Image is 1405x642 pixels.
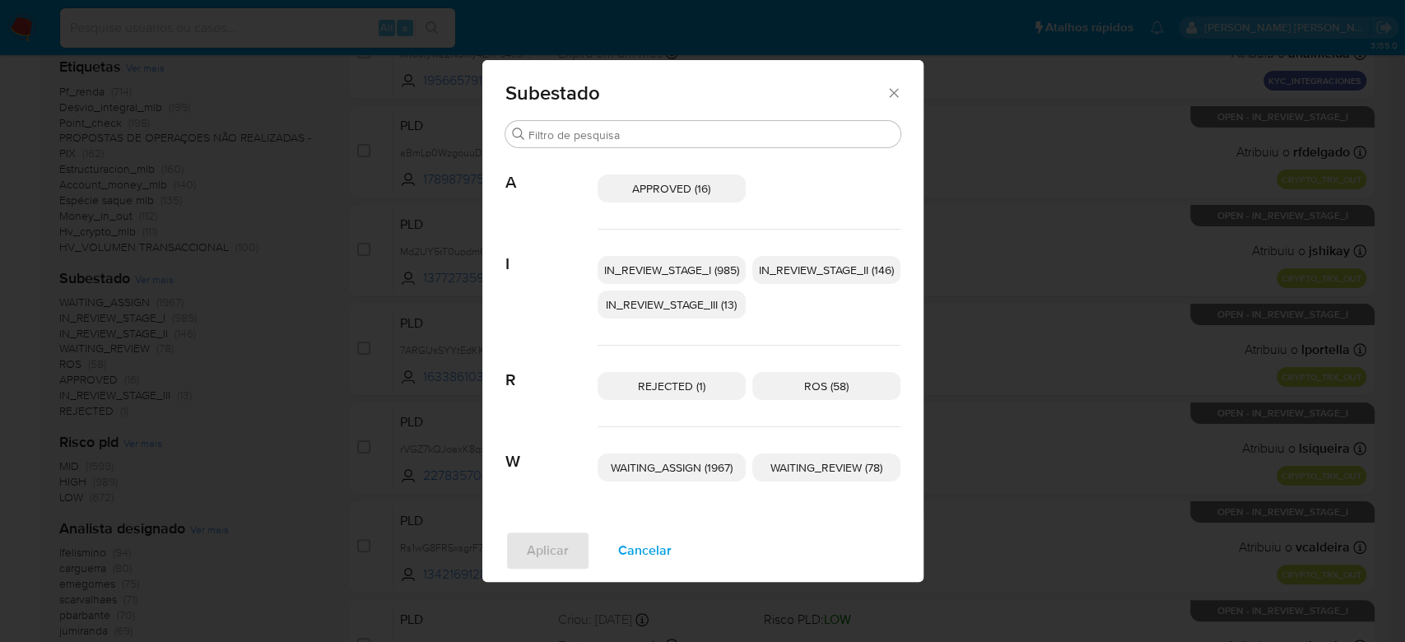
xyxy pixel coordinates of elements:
span: A [505,148,598,193]
span: Subestado [505,83,886,103]
span: REJECTED (1) [638,378,705,394]
span: WAITING_ASSIGN (1967) [611,459,733,476]
span: IN_REVIEW_STAGE_III (13) [606,296,737,313]
span: I [505,230,598,274]
span: APPROVED (16) [632,180,710,197]
div: APPROVED (16) [598,174,746,202]
span: Cancelar [618,533,672,569]
span: IN_REVIEW_STAGE_I (985) [604,262,739,278]
div: REJECTED (1) [598,372,746,400]
button: Procurar [512,128,525,141]
input: Filtro de pesquisa [528,128,894,142]
div: IN_REVIEW_STAGE_II (146) [752,256,900,284]
div: ROS (58) [752,372,900,400]
button: Fechar [886,85,900,100]
div: WAITING_ASSIGN (1967) [598,454,746,481]
div: WAITING_REVIEW (78) [752,454,900,481]
span: W [505,427,598,472]
span: WAITING_REVIEW (78) [770,459,882,476]
div: IN_REVIEW_STAGE_III (13) [598,291,746,319]
div: IN_REVIEW_STAGE_I (985) [598,256,746,284]
span: R [505,346,598,390]
span: ROS (58) [804,378,849,394]
span: IN_REVIEW_STAGE_II (146) [759,262,894,278]
button: Cancelar [597,531,693,570]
